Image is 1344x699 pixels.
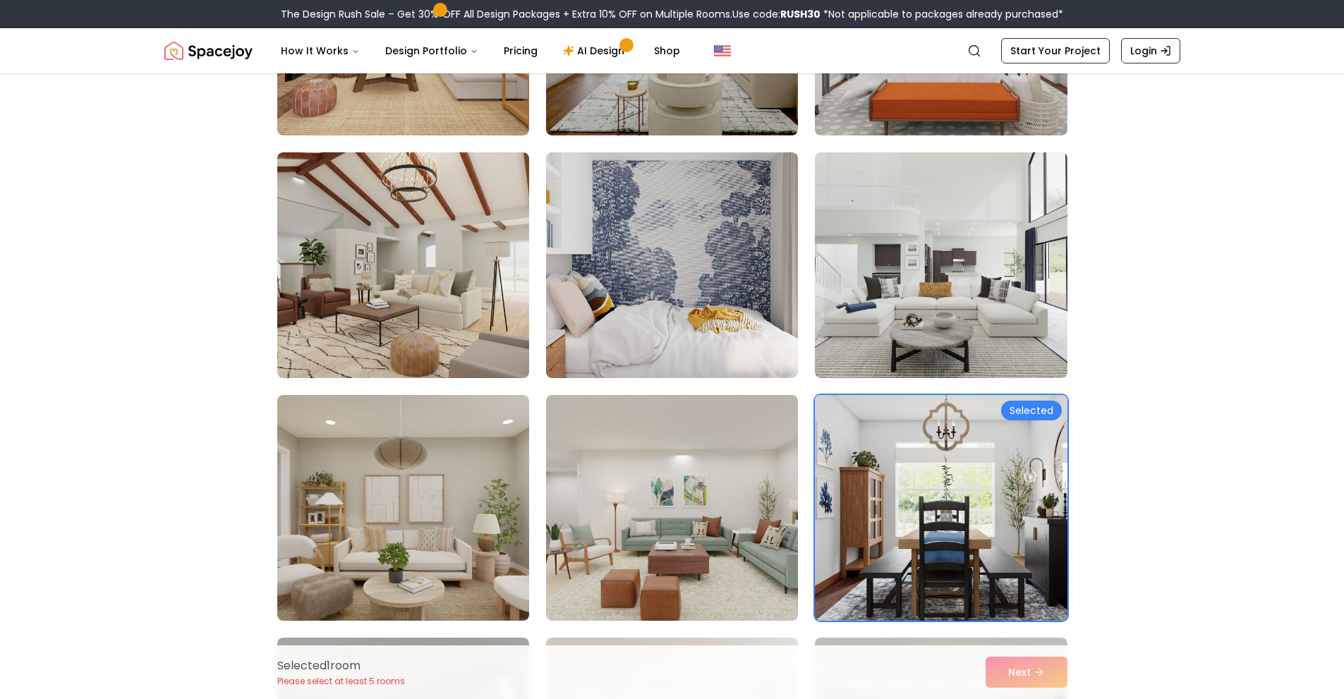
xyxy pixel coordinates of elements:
a: AI Design [552,37,640,65]
b: RUSH30 [780,7,821,21]
img: Room room-8 [546,395,798,621]
a: Shop [643,37,691,65]
div: The Design Rush Sale – Get 30% OFF All Design Packages + Extra 10% OFF on Multiple Rooms. [281,7,1063,21]
img: Room room-4 [277,152,529,378]
img: Room room-5 [546,152,798,378]
span: Use code: [732,7,821,21]
img: Room room-7 [277,395,529,621]
p: Please select at least 5 rooms [277,676,405,687]
nav: Global [164,28,1180,73]
img: Room room-6 [815,152,1067,378]
p: Selected 1 room [277,657,405,674]
div: Selected [1001,401,1062,420]
a: Login [1121,38,1180,63]
button: Design Portfolio [374,37,490,65]
a: Start Your Project [1001,38,1110,63]
nav: Main [270,37,691,65]
a: Pricing [492,37,549,65]
img: Room room-9 [809,389,1073,626]
img: United States [714,42,731,59]
span: *Not applicable to packages already purchased* [821,7,1063,21]
button: How It Works [270,37,371,65]
img: Spacejoy Logo [164,37,253,65]
a: Spacejoy [164,37,253,65]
